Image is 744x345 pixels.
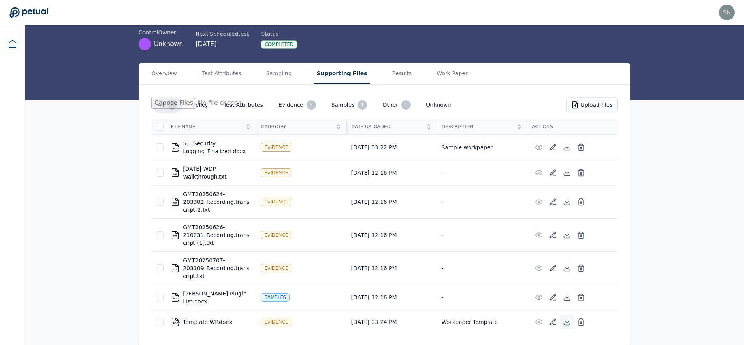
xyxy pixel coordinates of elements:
div: [PERSON_NAME] Plugin List.docx [170,290,251,305]
td: - [437,285,527,310]
td: [DATE] 12:16 PM [346,252,437,285]
span: Description [442,124,514,130]
div: Template WP.docx [170,317,251,327]
button: Overview [148,63,180,84]
button: Samples1 [325,97,374,113]
div: TXT [173,202,177,204]
button: Add/Edit Description [546,140,560,154]
button: Preview File (hover for quick preview, click for full view) [532,315,546,329]
div: Evidence [261,318,291,326]
div: Status [261,30,297,38]
button: Delete File [574,261,588,275]
button: Unknown [420,98,458,112]
button: Preview File (hover for quick preview, click for full view) [532,261,546,275]
div: DOCX [173,322,180,324]
button: Delete File [574,195,588,209]
div: TXT [173,268,177,271]
td: - [437,252,527,285]
div: 1 [401,100,411,110]
button: Download File [560,228,574,242]
td: - [437,186,527,219]
div: GMT20250707-203309_Recording.transcript.txt [170,257,251,280]
div: GMT20250624-203302_Recording.transcript-2.txt [170,190,251,214]
button: Preview File (hover for quick preview, click for full view) [532,195,546,209]
button: Download File [560,166,574,180]
button: All7 [151,97,183,113]
span: Category [261,124,333,130]
button: Test Attributes [218,98,269,112]
button: Other1 [376,97,417,113]
td: [DATE] 12:16 PM [346,219,437,252]
div: DOCX [173,297,180,300]
div: [DATE] WDP Walkthrough.txt [170,165,251,180]
button: Add/Edit Description [546,261,560,275]
td: [DATE] 12:16 PM [346,160,437,186]
button: Evidence5 [272,97,322,113]
button: Work Paper [433,63,471,84]
td: [DATE] 03:22 PM [346,135,437,160]
span: Date Uploaded [351,124,423,130]
div: Evidence [261,231,291,239]
button: Test Attributes [199,63,244,84]
td: [DATE] 12:16 PM [346,186,437,219]
div: 1 [358,100,367,110]
button: Delete File [574,315,588,329]
button: Sampling [263,63,295,84]
button: Policy [186,98,214,112]
button: Upload files [566,97,618,112]
button: Preview File (hover for quick preview, click for full view) [532,290,546,304]
button: Preview File (hover for quick preview, click for full view) [532,140,546,154]
div: Next Scheduled test [195,30,249,38]
button: Supporting Files [314,63,370,84]
button: Add/Edit Description [546,228,560,242]
button: Download File [560,261,574,275]
td: [DATE] 03:24 PM [346,310,437,334]
span: Unknown [154,39,183,49]
span: File Name [171,124,243,130]
a: Dashboard [3,35,22,53]
div: 5.1 Security Logging_Finalized.docx [170,140,251,155]
td: Sample workpaper [437,135,527,160]
div: DOCX [173,147,180,150]
div: Completed [261,40,297,49]
button: Add/Edit Description [546,195,560,209]
td: Workpaper Template [437,310,527,334]
td: - [437,160,527,186]
button: Download File [560,290,574,304]
div: Evidence [261,143,291,152]
button: Delete File [574,228,588,242]
div: 7 [167,100,177,110]
div: Evidence [261,168,291,177]
button: Preview File (hover for quick preview, click for full view) [532,166,546,180]
span: Actions [532,124,613,130]
div: TXT [173,235,177,237]
button: Delete File [574,140,588,154]
div: Evidence [261,198,291,206]
td: - [437,219,527,252]
td: [DATE] 12:16 PM [346,285,437,310]
button: Delete File [574,166,588,180]
div: Evidence [261,264,291,272]
button: Download File [560,315,574,329]
div: 5 [307,100,316,110]
button: Results [389,63,415,84]
button: Preview File (hover for quick preview, click for full view) [532,228,546,242]
a: Go to Dashboard [9,7,48,18]
button: Download File [560,140,574,154]
button: Add/Edit Description [546,315,560,329]
div: TXT [173,173,177,175]
div: [DATE] [195,39,249,49]
div: GMT20250626-210231_Recording.transcript (1).txt [170,223,251,247]
img: snir@petual.ai [719,5,735,20]
button: Delete File [574,290,588,304]
button: Add/Edit Description [546,290,560,304]
button: Add/Edit Description [546,166,560,180]
div: control Owner [139,28,183,36]
button: Download File [560,195,574,209]
div: Samples [261,293,290,302]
